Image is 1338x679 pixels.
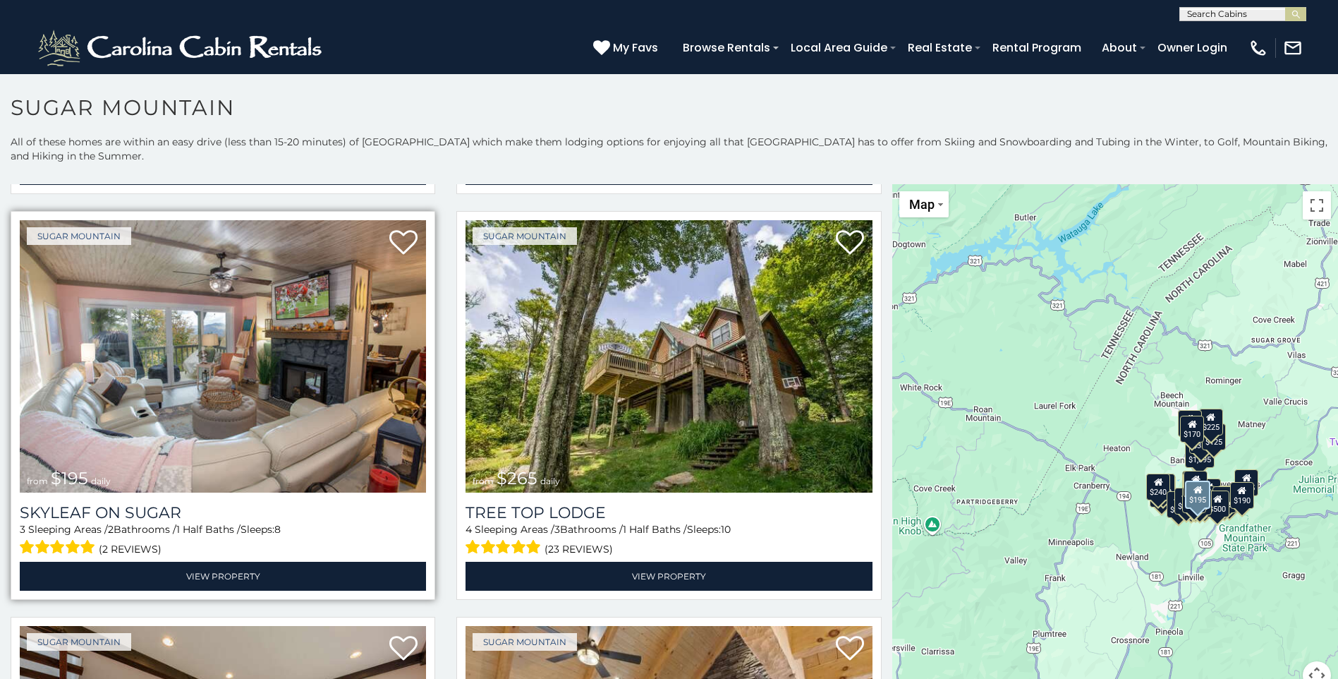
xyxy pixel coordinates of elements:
[1205,491,1229,517] div: $500
[473,227,577,245] a: Sugar Mountain
[1095,35,1144,60] a: About
[899,191,949,217] button: Change map style
[51,468,88,488] span: $195
[27,476,48,486] span: from
[901,35,979,60] a: Real Estate
[1185,441,1215,468] div: $1,095
[623,523,687,536] span: 1 Half Baths /
[1248,38,1268,58] img: phone-regular-white.png
[593,39,662,57] a: My Favs
[1166,491,1190,518] div: $650
[1182,471,1206,498] div: $190
[1212,486,1236,513] div: $195
[35,27,328,69] img: White-1-2.png
[466,503,872,522] a: Tree Top Lodge
[836,229,864,258] a: Add to favorites
[91,476,111,486] span: daily
[985,35,1088,60] a: Rental Program
[613,39,658,56] span: My Favs
[466,562,872,591] a: View Property
[27,227,131,245] a: Sugar Mountain
[466,220,872,493] img: Tree Top Lodge
[473,476,494,486] span: from
[466,220,872,493] a: Tree Top Lodge from $265 daily
[1184,471,1208,498] div: $265
[1234,469,1258,496] div: $155
[909,197,935,212] span: Map
[1150,35,1234,60] a: Owner Login
[1178,410,1202,437] div: $240
[1185,481,1210,509] div: $195
[99,540,162,558] span: (2 reviews)
[27,633,131,651] a: Sugar Mountain
[1182,486,1206,513] div: $375
[176,523,241,536] span: 1 Half Baths /
[466,522,872,558] div: Sleeping Areas / Bathrooms / Sleeps:
[274,523,281,536] span: 8
[545,540,613,558] span: (23 reviews)
[389,229,418,258] a: Add to favorites
[20,522,426,558] div: Sleeping Areas / Bathrooms / Sleeps:
[836,635,864,664] a: Add to favorites
[20,220,426,493] img: Skyleaf on Sugar
[1199,409,1223,435] div: $225
[497,468,537,488] span: $265
[1180,416,1204,443] div: $170
[389,635,418,664] a: Add to favorites
[1303,191,1331,220] button: Toggle fullscreen view
[1197,479,1221,505] div: $200
[784,35,894,60] a: Local Area Guide
[466,523,472,536] span: 4
[1174,488,1198,515] div: $375
[540,476,560,486] span: daily
[1146,474,1170,500] div: $240
[20,562,426,591] a: View Property
[721,523,731,536] span: 10
[1230,482,1254,509] div: $190
[676,35,777,60] a: Browse Rentals
[554,523,560,536] span: 3
[20,220,426,493] a: Skyleaf on Sugar from $195 daily
[473,633,577,651] a: Sugar Mountain
[1202,423,1226,450] div: $125
[1283,38,1303,58] img: mail-regular-white.png
[108,523,114,536] span: 2
[20,503,426,522] a: Skyleaf on Sugar
[20,523,25,536] span: 3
